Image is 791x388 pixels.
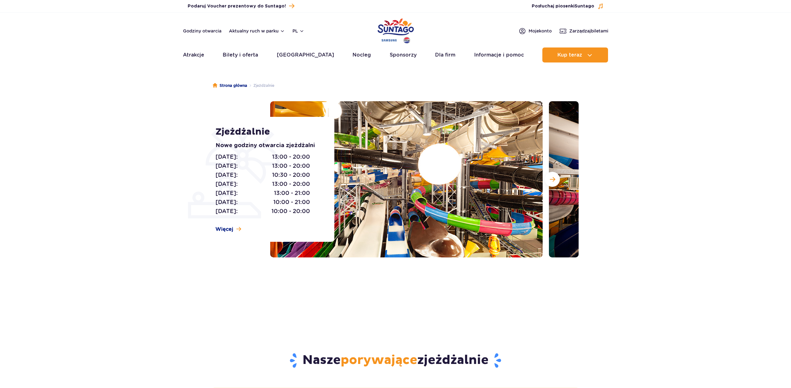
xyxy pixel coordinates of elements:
[390,47,417,62] a: Sponsorzy
[215,162,238,170] span: [DATE]:
[277,47,334,62] a: [GEOGRAPHIC_DATA]
[435,47,455,62] a: Dla firm
[215,152,238,161] span: [DATE]:
[532,3,594,9] span: Posłuchaj piosenki
[341,352,417,368] span: porywające
[272,171,310,179] span: 10:30 - 20:00
[229,28,285,33] button: Aktualny ruch w parku
[215,180,238,188] span: [DATE]:
[212,352,579,369] h2: Nasze zjeżdżalnie
[215,198,238,206] span: [DATE]:
[183,28,221,34] a: Godziny otwarcia
[215,226,241,233] a: Więcej
[292,28,304,34] button: pl
[183,47,204,62] a: Atrakcje
[273,198,310,206] span: 10:00 - 21:00
[215,226,233,233] span: Więcej
[532,3,604,9] button: Posłuchaj piosenkiSuntago
[215,126,320,137] h1: Zjeżdżalnie
[569,28,608,34] span: Zarządzaj biletami
[545,172,560,187] button: Następny slajd
[271,207,310,216] span: 10:00 - 20:00
[557,52,582,58] span: Kup teraz
[519,27,552,35] a: Mojekonto
[272,162,310,170] span: 13:00 - 20:00
[215,141,320,150] p: Nowe godziny otwarcia zjeżdżalni
[247,82,274,89] li: Zjeżdżalnie
[542,47,608,62] button: Kup teraz
[215,189,238,197] span: [DATE]:
[215,207,238,216] span: [DATE]:
[575,4,594,8] span: Suntago
[559,27,608,35] a: Zarządzajbiletami
[223,47,258,62] a: Bilety i oferta
[188,3,286,9] span: Podaruj Voucher prezentowy do Suntago!
[378,16,414,44] a: Park of Poland
[272,152,310,161] span: 13:00 - 20:00
[474,47,524,62] a: Informacje i pomoc
[188,2,294,10] a: Podaruj Voucher prezentowy do Suntago!
[274,189,310,197] span: 13:00 - 21:00
[272,180,310,188] span: 13:00 - 20:00
[215,171,238,179] span: [DATE]:
[529,28,552,34] span: Moje konto
[352,47,371,62] a: Nocleg
[213,82,247,89] a: Strona główna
